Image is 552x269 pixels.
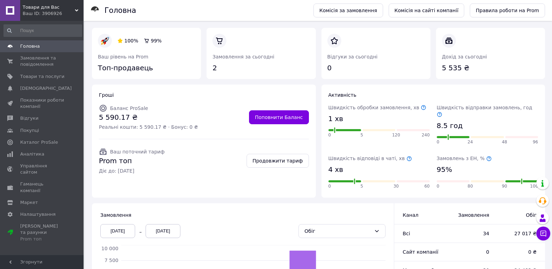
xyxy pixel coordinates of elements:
[20,73,64,80] span: Товари та послуги
[20,97,64,110] span: Показники роботи компанії
[20,223,64,242] span: [PERSON_NAME] та рахунки
[453,230,489,237] span: 34
[20,163,64,175] span: Управління сайтом
[328,132,331,138] span: 0
[360,132,363,138] span: 5
[3,24,82,37] input: Пошук
[422,132,430,138] span: 240
[394,183,399,189] span: 30
[151,38,162,43] span: 99%
[328,92,357,98] span: Активність
[503,230,537,237] span: 27 017 ₴
[304,227,371,235] div: Обіг
[453,248,489,255] span: 0
[99,167,165,174] span: Діє до: [DATE]
[100,224,135,238] div: [DATE]
[437,165,452,175] span: 95%
[20,115,38,121] span: Відгуки
[20,211,56,217] span: Налаштування
[104,6,136,15] h1: Головна
[389,3,465,17] a: Комісія на сайті компанії
[437,183,440,189] span: 0
[20,151,44,157] span: Аналітика
[403,212,418,218] span: Канал
[99,156,165,166] span: Prom топ
[468,183,473,189] span: 80
[23,10,84,17] div: Ваш ID: 3906926
[502,139,507,145] span: 48
[437,121,463,131] span: 8.5 год
[99,92,114,98] span: Гроші
[503,212,537,219] span: Обіг
[533,139,538,145] span: 96
[110,105,148,111] span: Баланс ProSale
[403,249,438,255] span: Сайт компанії
[20,85,72,92] span: [DEMOGRAPHIC_DATA]
[536,227,550,240] button: Чат з покупцем
[328,183,331,189] span: 0
[20,127,39,134] span: Покупці
[20,199,38,206] span: Маркет
[20,236,64,242] div: Prom топ
[20,181,64,193] span: Гаманець компанії
[99,124,198,130] span: Реальні кошти: 5 590.17 ₴ · Бонус: 0 ₴
[453,212,489,219] span: Замовлення
[110,149,165,155] span: Ваш поточний тариф
[470,3,545,17] a: Правила роботи на Prom
[104,258,118,263] tspan: 7 500
[20,55,64,68] span: Замовлення та повідомлення
[20,43,40,49] span: Головна
[20,139,58,145] span: Каталог ProSale
[124,38,138,43] span: 100%
[502,183,507,189] span: 90
[328,156,412,161] span: Швидкість відповіді в чаті, хв
[437,105,532,117] span: Швидкість відправки замовлень, год
[437,139,440,145] span: 0
[247,154,309,168] a: Продовжити тариф
[100,212,131,218] span: Замовлення
[403,231,410,236] span: Всi
[146,224,180,238] div: [DATE]
[360,183,363,189] span: 5
[99,112,198,122] span: 5 590.17 ₴
[328,105,427,110] span: Швидкість обробки замовлення, хв
[530,183,538,189] span: 100
[249,110,309,124] a: Поповнити Баланс
[328,114,343,124] span: 1 хв
[437,156,492,161] span: Замовлень з ЕН, %
[503,248,537,255] span: 0 ₴
[23,4,75,10] span: Товари для Вас
[392,132,400,138] span: 120
[313,3,383,17] a: Комісія за замовлення
[101,246,118,251] tspan: 10 000
[424,183,429,189] span: 60
[468,139,473,145] span: 24
[328,165,343,175] span: 4 хв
